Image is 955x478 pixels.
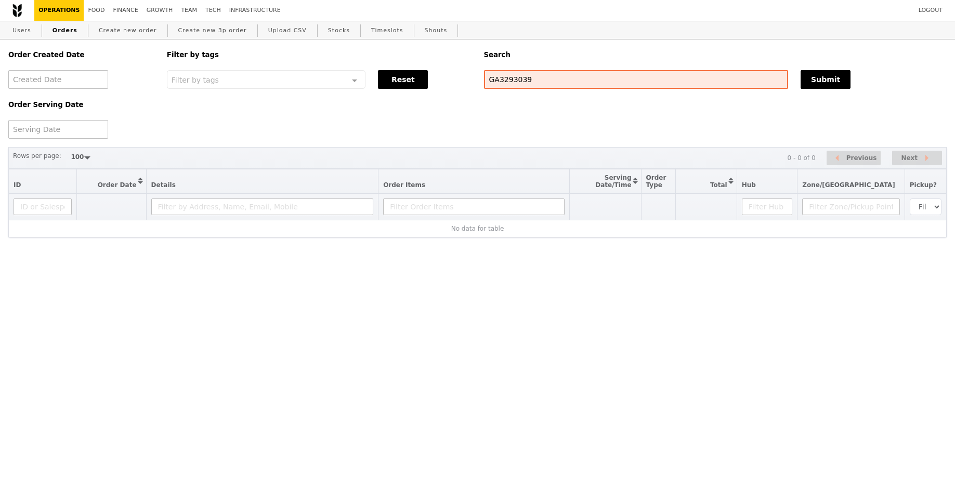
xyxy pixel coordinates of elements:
[742,198,793,215] input: Filter Hub
[167,51,472,59] h5: Filter by tags
[264,21,311,40] a: Upload CSV
[151,181,176,189] span: Details
[742,181,756,189] span: Hub
[383,198,565,215] input: Filter Order Items
[8,70,108,89] input: Created Date
[910,181,937,189] span: Pickup?
[151,198,374,215] input: Filter by Address, Name, Email, Mobile
[8,120,108,139] input: Serving Date
[378,70,428,89] button: Reset
[367,21,407,40] a: Timeslots
[802,198,900,215] input: Filter Zone/Pickup Point
[802,181,895,189] span: Zone/[GEOGRAPHIC_DATA]
[846,152,877,164] span: Previous
[172,75,219,84] span: Filter by tags
[14,181,21,189] span: ID
[8,51,154,59] h5: Order Created Date
[48,21,82,40] a: Orders
[827,151,881,166] button: Previous
[421,21,452,40] a: Shouts
[892,151,942,166] button: Next
[787,154,815,162] div: 0 - 0 of 0
[646,174,666,189] span: Order Type
[13,151,61,161] label: Rows per page:
[383,181,425,189] span: Order Items
[12,4,22,17] img: Grain logo
[901,152,918,164] span: Next
[14,225,941,232] div: No data for table
[14,198,72,215] input: ID or Salesperson name
[801,70,851,89] button: Submit
[8,21,35,40] a: Users
[484,51,947,59] h5: Search
[484,70,789,89] input: Search any field
[174,21,251,40] a: Create new 3p order
[95,21,161,40] a: Create new order
[8,101,154,109] h5: Order Serving Date
[324,21,354,40] a: Stocks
